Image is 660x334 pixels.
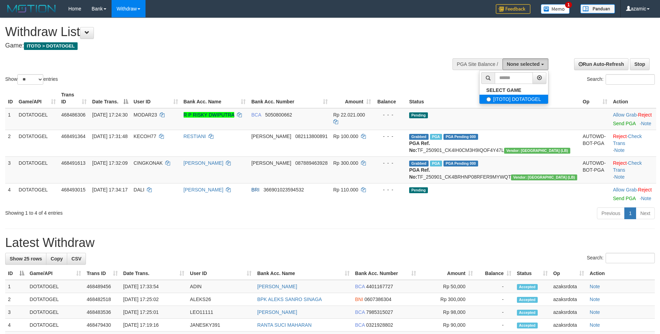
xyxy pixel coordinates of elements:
td: azaksrdota [551,293,587,306]
th: Op: activate to sort column ascending [580,88,610,108]
td: - [476,280,514,293]
img: MOTION_logo.png [5,3,58,14]
a: Check Trans [613,134,642,146]
a: Note [590,322,600,328]
span: Copy 366901023594532 to clipboard [263,187,304,192]
span: Copy 0321928802 to clipboard [366,322,393,328]
td: Rp 50,000 [419,280,476,293]
a: Reject [613,160,627,166]
span: Rp 110.000 [333,187,358,192]
label: Search: [587,253,655,263]
td: TF_250901_CK4IH0CM3H9IQOF4Y47L [406,130,580,156]
a: Allow Grab [613,187,636,192]
td: 468482518 [84,293,120,306]
span: PGA Pending [443,161,478,166]
b: PGA Ref. No: [409,140,430,153]
a: Note [614,174,625,180]
a: [PERSON_NAME] [257,284,297,289]
span: · [613,187,638,192]
td: - [476,319,514,332]
span: BNI [355,297,363,302]
th: Balance: activate to sort column ascending [476,267,514,280]
span: Vendor URL: https://dashboard.q2checkout.com/secure [511,174,577,180]
a: [PERSON_NAME] [184,187,223,192]
span: [DATE] 17:32:09 [92,160,127,166]
span: Rp 22.021.000 [333,112,365,118]
a: BPK ALEKS SANRO SINAGA [257,297,322,302]
td: 1 [5,280,27,293]
td: DOTATOGEL [16,130,59,156]
td: 2 [5,293,27,306]
th: Game/API: activate to sort column ascending [27,267,84,280]
a: Send PGA [613,196,635,201]
a: Note [590,297,600,302]
a: CSV [67,253,86,265]
th: Date Trans.: activate to sort column descending [89,88,131,108]
span: Copy [51,256,63,262]
span: Vendor URL: https://dashboard.q2checkout.com/secure [504,148,570,154]
td: AUTOWD-BOT-PGA [580,156,610,183]
th: Action [610,88,656,108]
span: Grabbed [409,134,429,140]
span: ITOTO > DOTATOGEL [24,42,78,50]
span: Rp 100.000 [333,134,358,139]
img: Feedback.jpg [496,4,530,14]
th: Amount: activate to sort column ascending [331,88,374,108]
span: [DATE] 17:31:48 [92,134,127,139]
input: Search: [606,74,655,85]
th: ID [5,88,16,108]
td: · [610,183,656,205]
td: [DATE] 17:19:16 [121,319,187,332]
span: Accepted [517,310,538,316]
label: Show entries [5,74,58,85]
td: DOTATOGEL [16,156,59,183]
span: Pending [409,112,428,118]
span: Show 25 rows [10,256,42,262]
td: · · [610,130,656,156]
b: SELECT GAME [486,87,521,93]
span: Copy 5050800662 to clipboard [265,112,292,118]
a: [PERSON_NAME] [184,160,223,166]
td: azaksrdota [551,319,587,332]
span: BRI [251,187,259,192]
span: KECOH77 [134,134,156,139]
select: Showentries [17,74,43,85]
a: Show 25 rows [5,253,46,265]
span: BCA [251,112,261,118]
a: SELECT GAME [479,86,548,95]
a: Note [590,284,600,289]
input: [ITOTO] DOTATOGEL [486,97,491,102]
a: Stop [630,58,650,70]
td: LEO11111 [187,306,254,319]
span: 468491613 [61,160,86,166]
a: Allow Grab [613,112,636,118]
th: Bank Acc. Name: activate to sort column ascending [181,88,249,108]
a: [PERSON_NAME] [257,309,297,315]
div: Showing 1 to 4 of 4 entries [5,207,270,216]
th: Bank Acc. Name: activate to sort column ascending [254,267,352,280]
div: - - - [377,111,404,118]
td: 1 [5,108,16,130]
th: User ID: activate to sort column ascending [187,267,254,280]
a: Note [641,196,651,201]
td: 3 [5,156,16,183]
span: Copy 4401167727 to clipboard [366,284,393,289]
span: Pending [409,187,428,193]
th: Status: activate to sort column ascending [514,267,551,280]
span: Copy 0607386304 to clipboard [364,297,391,302]
td: DOTATOGEL [27,319,84,332]
a: Check Trans [613,160,642,173]
label: [ITOTO] DOTATOGEL [479,95,548,104]
td: - [476,293,514,306]
span: MODAR23 [134,112,157,118]
a: Reject [638,112,652,118]
span: Marked by azaksrdota [430,161,442,166]
span: None selected [507,61,540,67]
span: 468491364 [61,134,86,139]
span: BCA [355,322,365,328]
td: 468489456 [84,280,120,293]
a: Note [614,147,625,153]
a: RANTA SUCI MAHARAN [257,322,311,328]
td: · [610,108,656,130]
b: PGA Ref. No: [409,167,430,180]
